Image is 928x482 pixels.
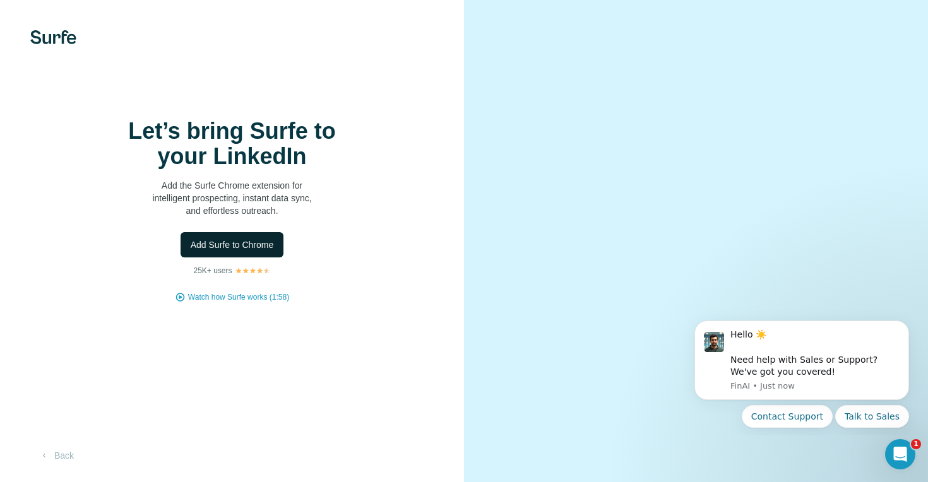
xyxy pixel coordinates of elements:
button: Back [30,444,83,467]
button: Add Surfe to Chrome [181,232,284,257]
h1: Let’s bring Surfe to your LinkedIn [106,119,359,169]
button: Watch how Surfe works (1:58) [188,291,289,303]
iframe: Intercom notifications message [675,309,928,435]
p: Add the Surfe Chrome extension for intelligent prospecting, instant data sync, and effortless out... [106,179,359,217]
span: Add Surfe to Chrome [191,238,274,251]
iframe: Intercom live chat [885,439,915,469]
img: Rating Stars [235,267,271,274]
p: 25K+ users [193,265,232,276]
span: 1 [911,439,921,449]
img: Surfe's logo [30,30,76,44]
